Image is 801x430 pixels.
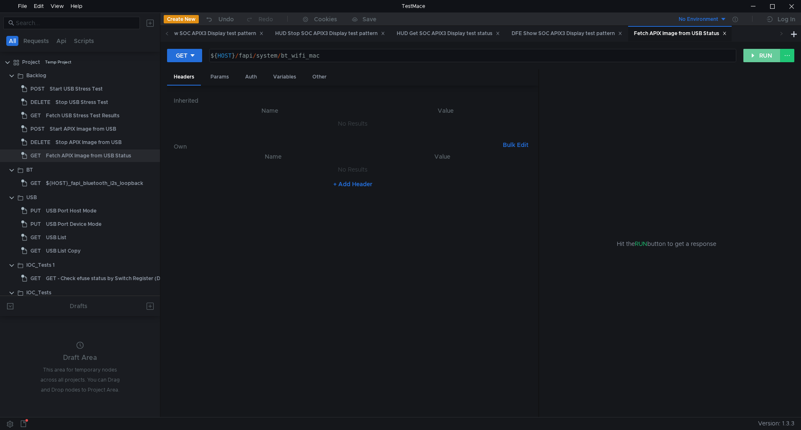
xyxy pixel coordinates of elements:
span: DELETE [30,136,51,149]
div: IOC_Tests 1 [26,259,55,271]
button: GET [167,49,202,62]
div: Project [22,56,40,68]
span: Hit the button to get a response [617,239,716,248]
div: Backlog [26,69,46,82]
div: HUD Get SOC APIX3 Display test status [397,29,500,38]
nz-embed-empty: No Results [338,120,368,127]
span: GET [30,109,41,122]
div: Fetch APIX Image from USB Status [634,29,727,38]
span: PUT [30,218,41,230]
input: Search... [16,18,135,28]
div: USB Port Device Mode [46,218,101,230]
button: Undo [199,13,240,25]
span: DELETE [30,96,51,109]
div: IOC_Tests [26,286,51,299]
span: PUT [30,205,41,217]
th: Value [359,106,532,116]
span: Version: 1.3.3 [758,417,794,430]
div: USB List Copy [46,245,81,257]
div: USB Port Host Mode [46,205,96,217]
h6: Inherited [174,96,532,106]
div: Start USB Stress Test [50,83,103,95]
button: Scripts [71,36,96,46]
div: No Environment [679,15,718,23]
div: Fetch APIX Image from USB Status [46,149,131,162]
th: Name [187,152,359,162]
button: RUN [743,49,781,62]
div: USB List [46,231,66,244]
span: POST [30,83,45,95]
button: Bulk Edit [499,140,532,150]
button: Create New [164,15,199,23]
button: No Environment [669,13,727,26]
button: Requests [21,36,51,46]
div: Stop APIX Image from USB [56,136,122,149]
div: Undo [218,14,234,24]
span: GET [30,272,41,285]
div: Variables [266,69,303,85]
button: Api [54,36,69,46]
span: POST [30,123,45,135]
div: USB [26,191,37,204]
nz-embed-empty: No Results [338,166,368,173]
div: Cookies [314,14,337,24]
div: DFE Show SOC APIX3 Display test pattern [512,29,622,38]
button: All [6,36,18,46]
div: HUD Show SOC APIX3 Display test pattern [152,29,264,38]
div: Temp Project [45,56,71,68]
th: Name [180,106,359,116]
div: GET - Check efuse status by Switch Register (Detail Status) [46,272,190,285]
div: Other [306,69,333,85]
div: Redo [259,14,273,24]
th: Value [359,152,525,162]
div: Save [362,16,376,22]
div: Start APIX Image from USB [50,123,116,135]
button: Redo [240,13,279,25]
div: BT [26,164,33,176]
div: Drafts [70,301,87,311]
span: GET [30,177,41,190]
button: + Add Header [330,179,376,189]
span: GET [30,231,41,244]
div: GET [176,51,188,60]
div: HUD Stop SOC APIX3 Display test pattern [275,29,385,38]
div: Fetch USB Stress Test Results [46,109,119,122]
div: Stop USB Stress Test [56,96,108,109]
div: Params [204,69,236,85]
span: GET [30,149,41,162]
span: GET [30,245,41,257]
div: Auth [238,69,264,85]
div: Headers [167,69,201,86]
span: RUN [635,240,647,248]
div: Log In [778,14,795,24]
div: ${HOST}_fapi_bluetooth_i2s_loopback [46,177,143,190]
h6: Own [174,142,499,152]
